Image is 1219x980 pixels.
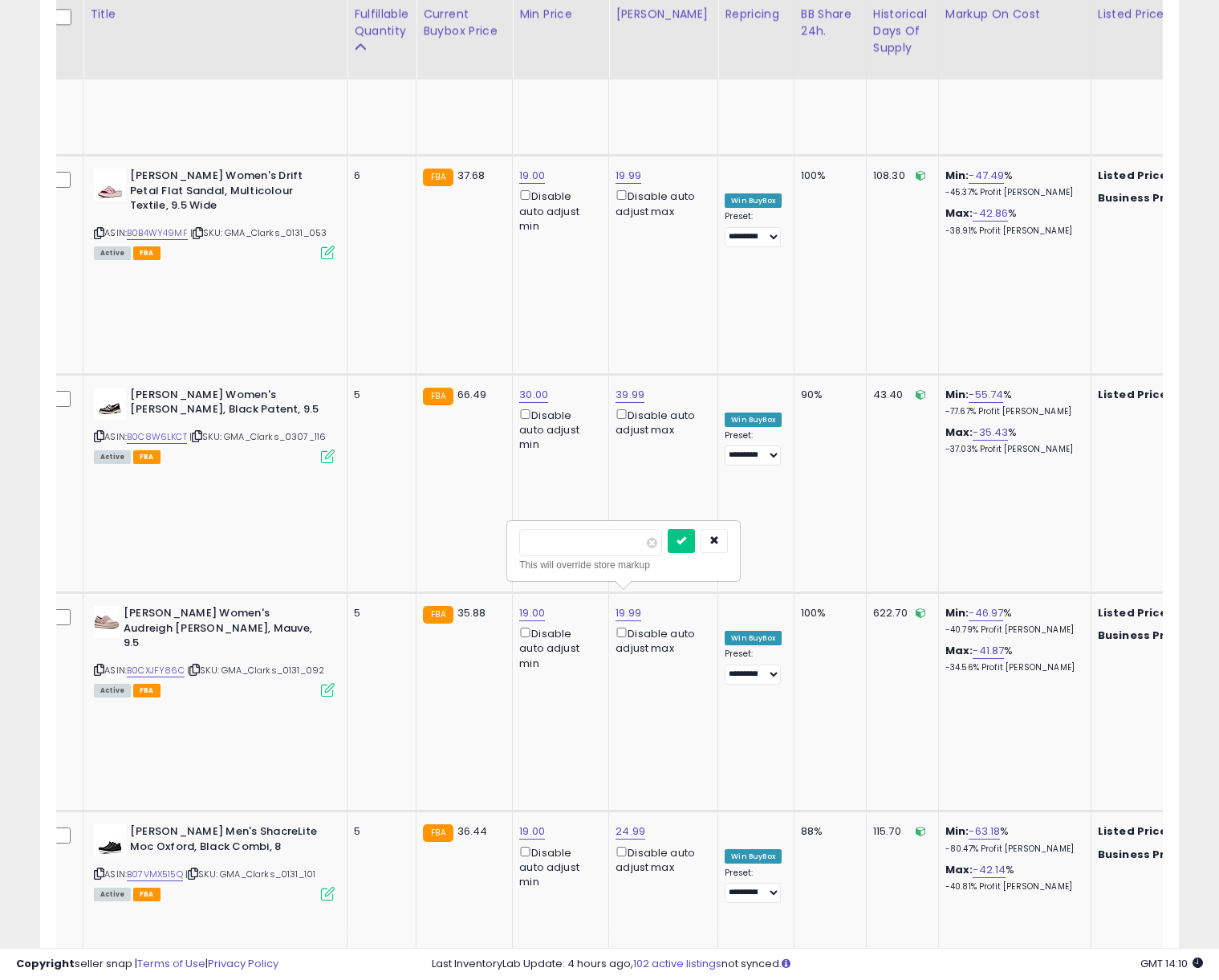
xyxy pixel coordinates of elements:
[133,246,161,260] span: FBA
[423,6,506,39] div: Current Buybox Price
[94,888,131,901] span: All listings currently available for purchase on Amazon
[969,387,1003,403] a: -55.74
[945,606,1079,636] div: %
[354,606,404,620] div: 5
[725,849,782,864] div: Win BuyBox
[519,406,596,453] div: Disable auto adjust min
[130,169,325,218] b: [PERSON_NAME] Women's Drift Petal Flat Sandal, Multicolour Textile, 9.5 Wide
[187,664,324,677] span: | SKU: GMA_Clarks_0131_092
[801,6,859,39] div: BB Share 24h.
[127,868,183,881] a: B07VMX515Q
[616,844,705,875] div: Disable auto adjust max
[1098,387,1171,402] b: Listed Price:
[94,169,335,258] div: ASIN:
[185,868,315,880] span: | SKU: GMA_Clarks_0131_101
[725,193,782,208] div: Win BuyBox
[130,388,325,421] b: [PERSON_NAME] Women's [PERSON_NAME], Black Patent, 9.5
[423,824,453,842] small: FBA
[973,862,1006,878] a: -42.14
[945,226,1079,237] p: -38.91% Profit [PERSON_NAME]
[945,662,1079,673] p: -34.56% Profit [PERSON_NAME]
[725,430,782,466] div: Preset:
[616,605,641,621] a: 19.99
[873,6,932,56] div: Historical Days Of Supply
[90,6,340,22] div: Title
[633,956,721,971] a: 102 active listings
[1098,190,1186,205] b: Business Price:
[519,844,596,890] div: Disable auto adjust min
[873,388,926,402] div: 43.40
[616,187,705,218] div: Disable auto adjust max
[945,425,973,440] b: Max:
[969,605,1003,621] a: -46.97
[133,684,161,697] span: FBA
[124,606,319,655] b: [PERSON_NAME] Women's Audreigh [PERSON_NAME], Mauve, 9.5
[519,168,545,184] a: 19.00
[725,868,782,904] div: Preset:
[127,430,187,444] a: B0C8W6LKCT
[137,956,205,971] a: Terms of Use
[423,606,453,624] small: FBA
[423,388,453,405] small: FBA
[94,388,126,420] img: 31bgFSsWDLL._SL40_.jpg
[725,211,782,247] div: Preset:
[945,206,1079,236] div: %
[945,425,1079,455] div: %
[519,624,596,671] div: Disable auto adjust min
[945,624,1079,636] p: -40.79% Profit [PERSON_NAME]
[945,844,1079,855] p: -80.47% Profit [PERSON_NAME]
[1140,956,1203,971] span: 2025-10-13 14:10 GMT
[945,406,1079,417] p: -77.67% Profit [PERSON_NAME]
[1098,823,1171,839] b: Listed Price:
[873,824,926,839] div: 115.70
[945,444,1079,455] p: -37.03% Profit [PERSON_NAME]
[208,956,278,971] a: Privacy Policy
[94,606,120,638] img: 31Fk4QFOfoL._SL40_.jpg
[354,824,404,839] div: 5
[945,205,973,221] b: Max:
[94,606,335,695] div: ASIN:
[1098,847,1186,862] b: Business Price:
[945,168,969,183] b: Min:
[801,606,854,620] div: 100%
[945,644,1079,673] div: %
[801,388,854,402] div: 90%
[432,957,1203,972] div: Last InventoryLab Update: 4 hours ago, not synced.
[725,6,787,22] div: Repricing
[973,205,1008,222] a: -42.86
[133,888,161,901] span: FBA
[973,643,1004,659] a: -41.87
[616,823,645,840] a: 24.99
[354,169,404,183] div: 6
[801,824,854,839] div: 88%
[457,387,487,402] span: 66.49
[519,187,596,234] div: Disable auto adjust min
[16,956,75,971] strong: Copyright
[725,649,782,685] div: Preset:
[616,168,641,184] a: 19.99
[127,664,185,677] a: B0CXJFY86C
[189,430,326,443] span: | SKU: GMA_Clarks_0307_116
[16,957,278,972] div: seller snap | |
[1098,605,1171,620] b: Listed Price:
[94,684,131,697] span: All listings currently available for purchase on Amazon
[133,450,161,464] span: FBA
[519,6,602,22] div: Min Price
[519,387,548,403] a: 30.00
[725,413,782,427] div: Win BuyBox
[945,824,1079,854] div: %
[423,169,453,186] small: FBA
[969,168,1004,184] a: -47.49
[969,823,1000,840] a: -63.18
[945,862,973,877] b: Max:
[354,388,404,402] div: 5
[873,169,926,183] div: 108.30
[1098,628,1186,643] b: Business Price:
[519,605,545,621] a: 19.00
[945,643,973,658] b: Max:
[94,246,131,260] span: All listings currently available for purchase on Amazon
[873,606,926,620] div: 622.70
[94,824,126,856] img: 31fz2S6ShjL._SL40_.jpg
[945,6,1084,22] div: Markup on Cost
[130,824,325,858] b: [PERSON_NAME] Men's ShacreLite Moc Oxford, Black Combi, 8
